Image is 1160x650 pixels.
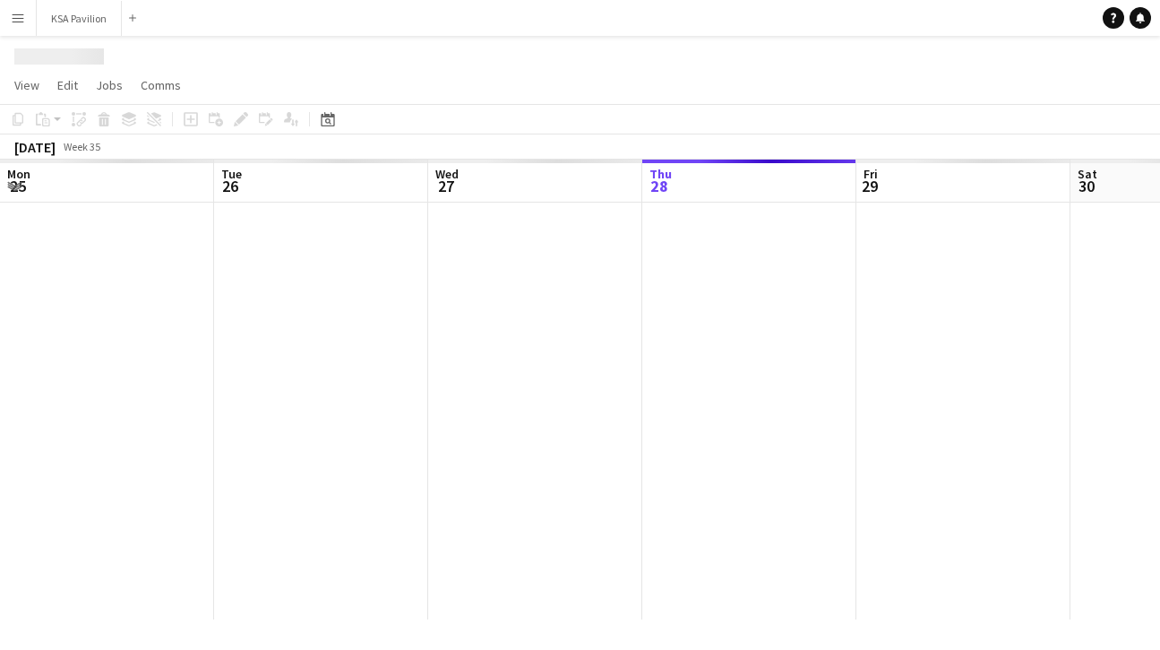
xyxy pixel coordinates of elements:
span: Jobs [96,77,123,93]
button: KSA Pavilion [37,1,122,36]
span: 28 [647,176,672,196]
span: Sat [1078,166,1097,182]
span: Thu [649,166,672,182]
span: View [14,77,39,93]
a: View [7,74,47,97]
span: Week 35 [59,140,104,153]
span: 30 [1075,176,1097,196]
a: Jobs [89,74,130,97]
span: Comms [141,77,181,93]
span: 27 [433,176,459,196]
a: Edit [50,74,85,97]
span: Mon [7,166,30,182]
a: Comms [133,74,188,97]
span: 29 [861,176,878,196]
span: 26 [219,176,242,196]
div: [DATE] [14,138,56,156]
span: Wed [435,166,459,182]
span: Edit [57,77,78,93]
span: 25 [4,176,30,196]
span: Tue [221,166,242,182]
span: Fri [864,166,878,182]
